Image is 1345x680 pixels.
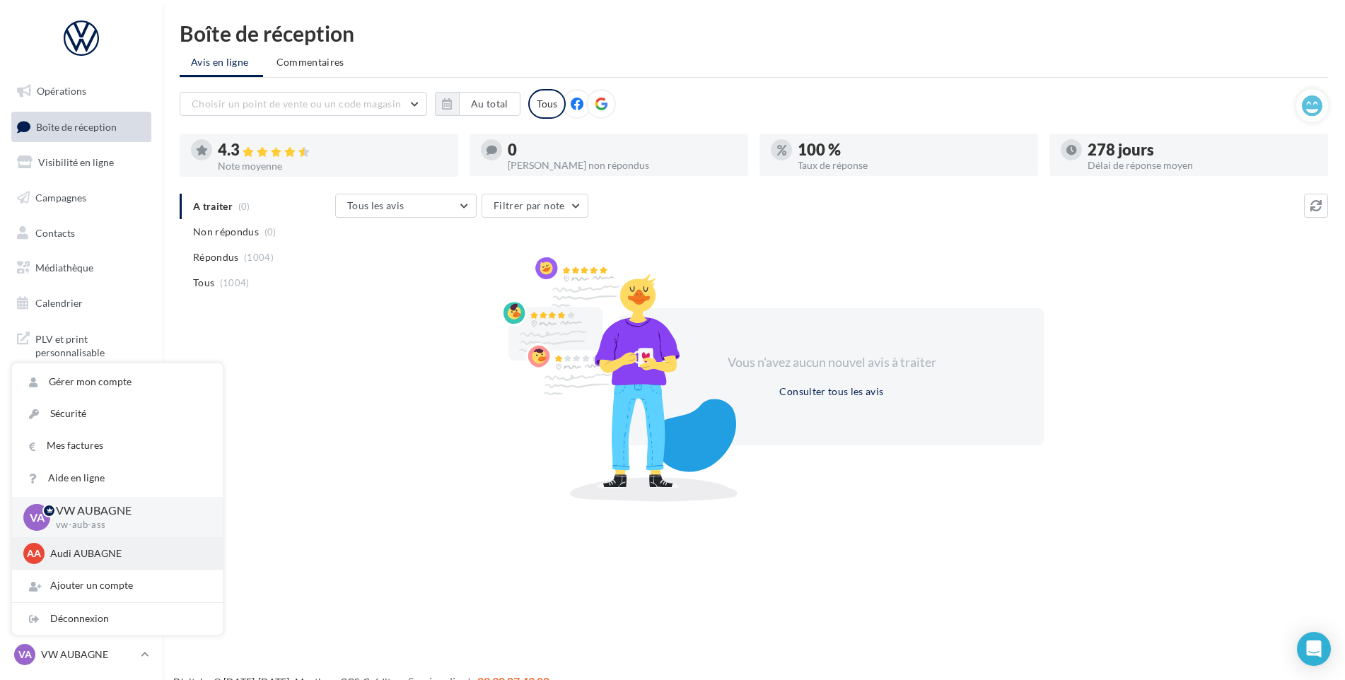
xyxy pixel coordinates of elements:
a: Sécurité [12,398,223,430]
span: Choisir un point de vente ou un code magasin [192,98,401,110]
div: Déconnexion [12,603,223,635]
p: vw-aub-ass [56,519,200,532]
a: VA VW AUBAGNE [11,641,151,668]
div: Note moyenne [218,161,447,171]
span: Contacts [35,226,75,238]
a: Visibilité en ligne [8,148,154,177]
button: Consulter tous les avis [774,383,889,400]
div: 0 [508,142,737,158]
div: Tous [528,89,566,119]
div: Vous n'avez aucun nouvel avis à traiter [710,353,953,372]
span: Boîte de réception [36,120,117,132]
div: [PERSON_NAME] non répondus [508,160,737,170]
span: (1004) [220,277,250,288]
span: Répondus [193,250,239,264]
div: Open Intercom Messenger [1297,632,1331,666]
span: PLV et print personnalisable [35,329,146,360]
span: Tous les avis [347,199,404,211]
span: (0) [264,226,276,238]
button: Filtrer par note [482,194,588,218]
span: Non répondus [193,225,259,239]
a: Boîte de réception [8,112,154,142]
a: Gérer mon compte [12,366,223,398]
p: VW AUBAGNE [56,503,200,519]
a: Opérations [8,76,154,106]
a: Aide en ligne [12,462,223,494]
a: Médiathèque [8,253,154,283]
span: Tous [193,276,214,290]
div: Délai de réponse moyen [1088,160,1317,170]
div: Taux de réponse [798,160,1027,170]
button: Choisir un point de vente ou un code magasin [180,92,427,116]
a: Campagnes DataOnDemand [8,370,154,412]
button: Tous les avis [335,194,477,218]
span: Calendrier [35,297,83,309]
div: Ajouter un compte [12,570,223,602]
span: VA [30,509,45,525]
div: 4.3 [218,142,447,158]
a: Calendrier [8,288,154,318]
p: Audi AUBAGNE [50,546,206,561]
button: Au total [435,92,520,116]
span: Opérations [37,85,86,97]
span: Commentaires [276,55,344,69]
a: Campagnes [8,183,154,213]
span: Campagnes [35,192,86,204]
div: 278 jours [1088,142,1317,158]
span: Visibilité en ligne [38,156,114,168]
a: Mes factures [12,430,223,462]
span: Médiathèque [35,262,93,274]
div: 100 % [798,142,1027,158]
button: Au total [459,92,520,116]
a: Contacts [8,218,154,248]
a: PLV et print personnalisable [8,324,154,365]
p: VW AUBAGNE [41,647,135,662]
span: AA [27,546,41,561]
span: VA [18,647,32,662]
span: (1004) [244,252,274,263]
div: Boîte de réception [180,23,1328,44]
